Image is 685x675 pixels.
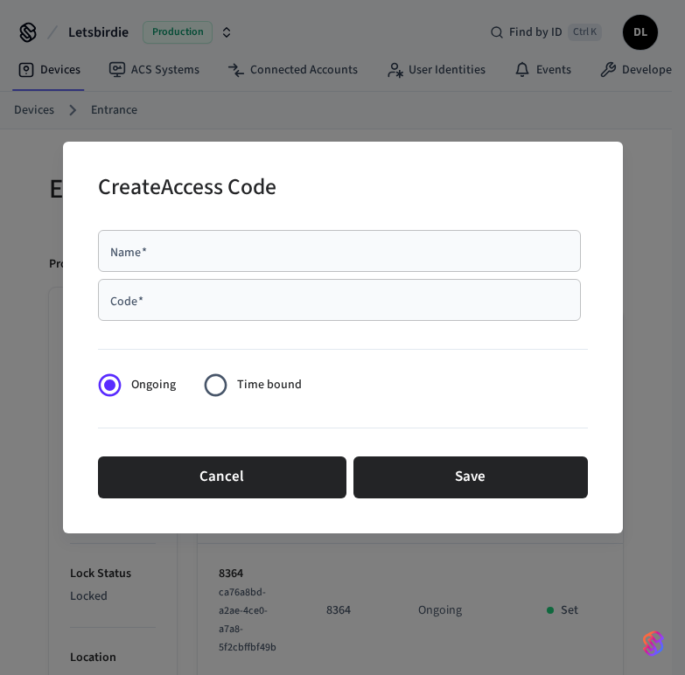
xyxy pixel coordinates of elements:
[643,630,664,658] img: SeamLogoGradient.69752ec5.svg
[98,456,346,498] button: Cancel
[98,163,276,216] h2: Create Access Code
[131,376,176,394] span: Ongoing
[353,456,588,498] button: Save
[237,376,302,394] span: Time bound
